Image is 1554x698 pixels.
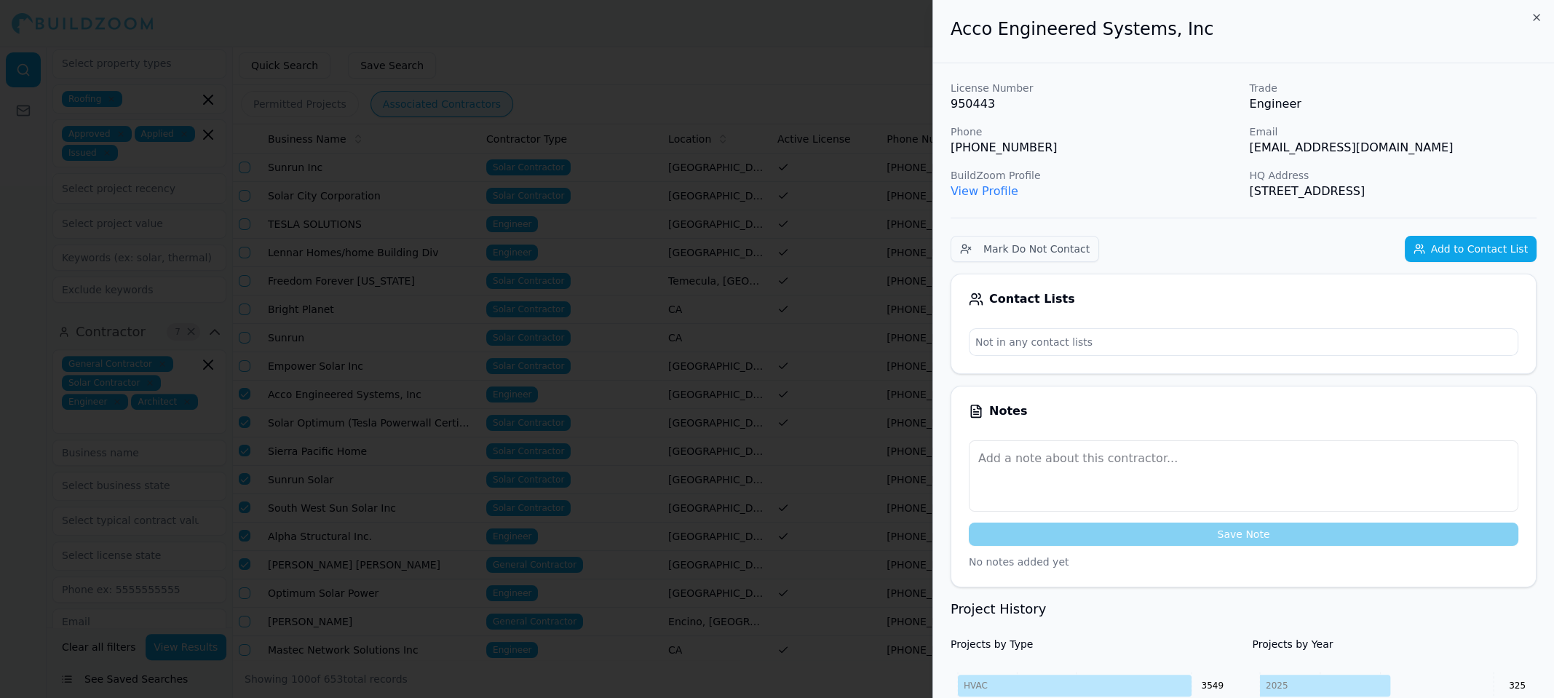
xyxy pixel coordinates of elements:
p: Not in any contact lists [970,329,1518,355]
h3: Project History [951,599,1537,619]
p: HQ Address [1250,168,1537,183]
text: 325 [1509,681,1526,691]
h4: Projects by Year [1253,637,1537,651]
p: 950443 [951,95,1238,113]
button: Add to Contact List [1405,236,1537,262]
div: Contact Lists [969,292,1518,306]
p: License Number [951,81,1238,95]
p: Phone [951,124,1238,139]
tspan: HVAC [964,681,988,691]
text: 3549 [1201,681,1224,691]
p: [STREET_ADDRESS] [1250,183,1537,200]
h4: Projects by Type [951,637,1235,651]
p: BuildZoom Profile [951,168,1238,183]
p: Trade [1250,81,1537,95]
div: Notes [969,404,1518,419]
a: View Profile [951,184,1018,198]
p: [EMAIL_ADDRESS][DOMAIN_NAME] [1250,139,1537,156]
p: Email [1250,124,1537,139]
h2: Acco Engineered Systems, Inc [951,17,1537,41]
tspan: 2025 [1266,681,1288,691]
p: [PHONE_NUMBER] [951,139,1238,156]
p: Engineer [1250,95,1537,113]
button: Mark Do Not Contact [951,236,1099,262]
p: No notes added yet [969,555,1518,569]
